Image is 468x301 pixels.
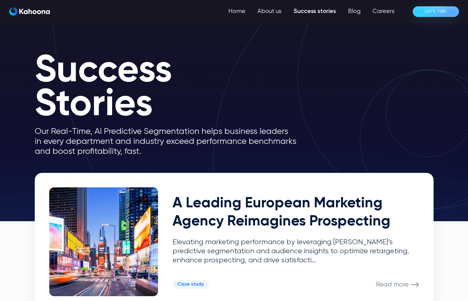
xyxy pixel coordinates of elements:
[173,195,419,231] h2: A Leading European Marketing Agency Reimagines Prospecting
[35,54,307,122] h1: Success Stories
[366,5,401,18] a: Careers
[251,5,288,18] a: About us
[35,127,307,157] p: Our Real-Time, AI Predictive Segmentation helps business leaders in every department and industry...
[9,7,50,16] img: Kahoona logo white
[173,238,419,265] p: Elevating marketing performance by leveraging [PERSON_NAME]’s predictive segmentation and audienc...
[413,6,459,17] a: Let’s Talk!
[288,5,342,18] a: Success stories
[222,5,251,18] a: Home
[342,5,366,18] a: Blog
[9,7,50,16] a: home
[376,281,409,289] p: Read more
[425,7,447,16] div: Let’s Talk!
[177,282,204,287] div: Case study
